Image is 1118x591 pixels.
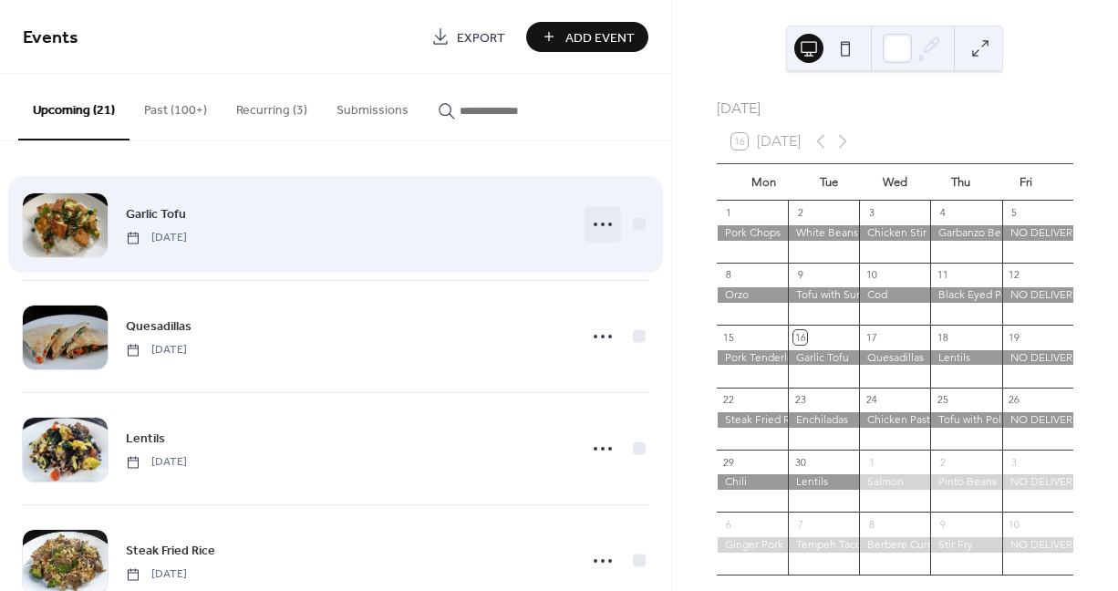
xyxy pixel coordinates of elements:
[930,412,1001,428] div: Tofu with Polenta
[859,537,930,553] div: Berbere Curry
[717,287,788,303] div: Orzo
[936,517,949,531] div: 9
[1008,268,1021,282] div: 12
[859,412,930,428] div: Chicken Pasta
[126,566,187,583] span: [DATE]
[859,225,930,241] div: Chicken Stir Fry
[717,412,788,428] div: Steak Fried Rice
[793,330,807,344] div: 16
[1008,517,1021,531] div: 10
[1008,206,1021,220] div: 5
[864,268,878,282] div: 10
[126,430,165,449] span: Lentils
[1008,455,1021,469] div: 3
[788,412,859,428] div: Enchiladas
[126,317,192,337] span: Quesadillas
[864,393,878,407] div: 24
[793,393,807,407] div: 23
[722,455,736,469] div: 29
[862,164,927,201] div: Wed
[864,517,878,531] div: 8
[788,474,859,490] div: Lentils
[927,164,993,201] div: Thu
[126,454,187,471] span: [DATE]
[1002,412,1073,428] div: NO DELIVERIES
[1002,537,1073,553] div: NO DELIVERIES
[793,206,807,220] div: 2
[23,20,78,56] span: Events
[126,428,165,449] a: Lentils
[722,206,736,220] div: 1
[788,225,859,241] div: White Beans
[418,22,519,52] a: Export
[126,542,215,561] span: Steak Fried Rice
[864,455,878,469] div: 1
[793,455,807,469] div: 30
[930,225,1001,241] div: Garbanzo Beans
[1002,225,1073,241] div: NO DELIVERIES
[859,350,930,366] div: Quesadillas
[930,537,1001,553] div: Stir Fry
[717,98,1073,119] div: [DATE]
[930,474,1001,490] div: Pinto Beans
[1002,287,1073,303] div: NO DELIVERIES
[526,22,648,52] button: Add Event
[222,74,322,139] button: Recurring (3)
[322,74,423,139] button: Submissions
[722,268,736,282] div: 8
[1008,393,1021,407] div: 26
[788,350,859,366] div: Garlic Tofu
[126,203,186,224] a: Garlic Tofu
[126,540,215,561] a: Steak Fried Rice
[722,393,736,407] div: 22
[796,164,862,201] div: Tue
[936,455,949,469] div: 2
[457,28,505,47] span: Export
[930,287,1001,303] div: Black Eyed Peas
[859,474,930,490] div: Salmon
[1002,350,1073,366] div: NO DELIVERIES
[717,474,788,490] div: Chili
[936,268,949,282] div: 11
[129,74,222,139] button: Past (100+)
[18,74,129,140] button: Upcoming (21)
[1008,330,1021,344] div: 19
[722,517,736,531] div: 6
[864,330,878,344] div: 17
[1002,474,1073,490] div: NO DELIVERIES
[793,517,807,531] div: 7
[565,28,635,47] span: Add Event
[793,268,807,282] div: 9
[859,287,930,303] div: Cod
[717,537,788,553] div: Ginger Pork
[864,206,878,220] div: 3
[936,330,949,344] div: 18
[722,330,736,344] div: 15
[717,350,788,366] div: Pork Tenderloin
[717,225,788,241] div: Pork Chops
[126,205,186,224] span: Garlic Tofu
[993,164,1059,201] div: Fri
[936,393,949,407] div: 25
[930,350,1001,366] div: Lentils
[126,230,187,246] span: [DATE]
[126,342,187,358] span: [DATE]
[936,206,949,220] div: 4
[731,164,797,201] div: Mon
[788,537,859,553] div: Tempeh Tacos
[788,287,859,303] div: Tofu with Summer Veggies
[126,316,192,337] a: Quesadillas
